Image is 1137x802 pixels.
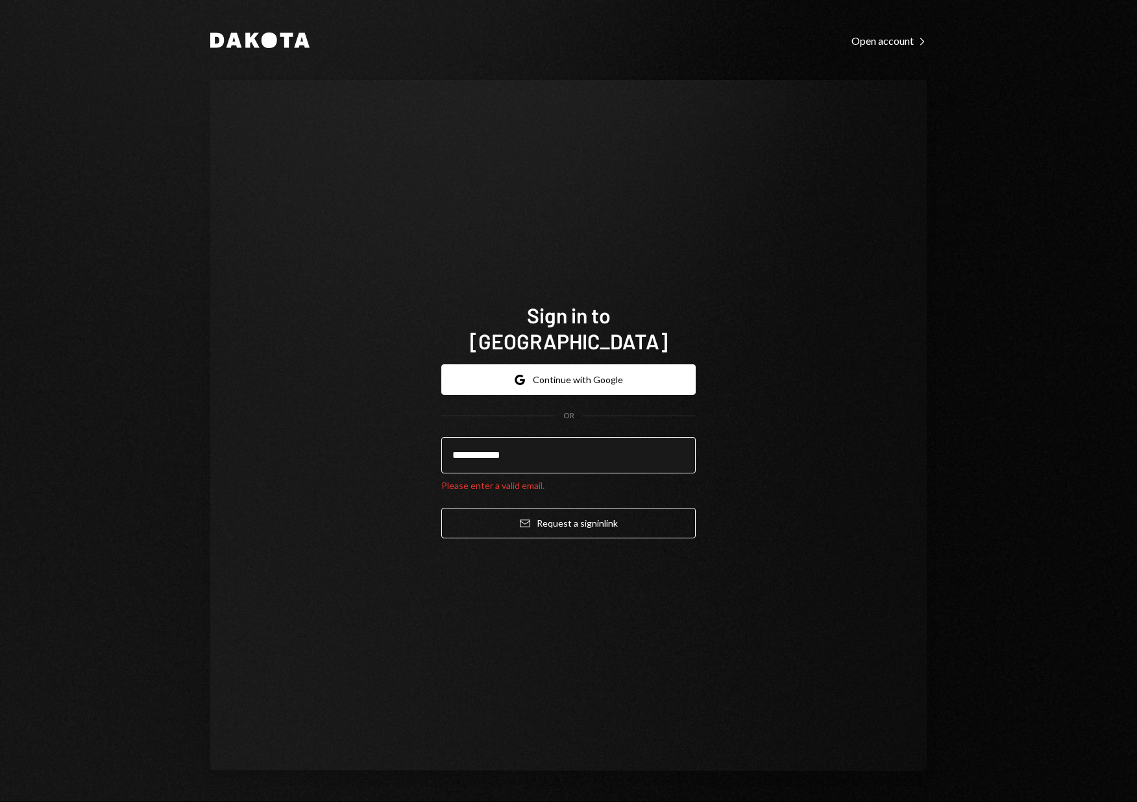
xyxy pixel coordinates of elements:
button: Request a signinlink [441,508,696,538]
div: OR [563,410,574,421]
h1: Sign in to [GEOGRAPHIC_DATA] [441,302,696,354]
div: Open account [851,34,927,47]
button: Continue with Google [441,364,696,395]
a: Open account [851,33,927,47]
div: Please enter a valid email. [441,479,696,492]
